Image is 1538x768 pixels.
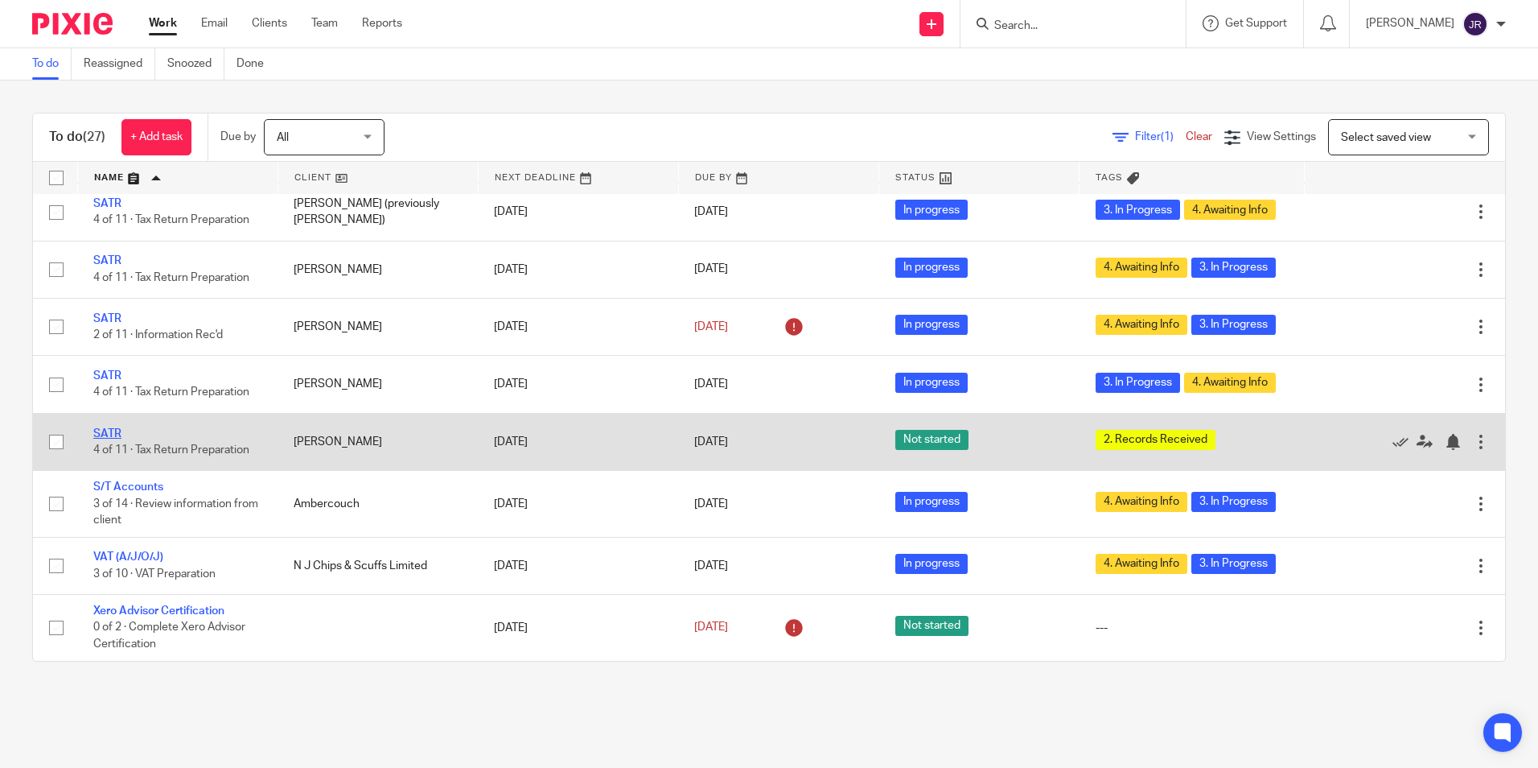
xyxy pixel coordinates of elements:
[478,241,678,298] td: [DATE]
[121,119,191,155] a: + Add task
[1096,373,1180,393] span: 3. In Progress
[1096,200,1180,220] span: 3. In Progress
[32,13,113,35] img: Pixie
[895,430,968,450] span: Not started
[478,298,678,355] td: [DATE]
[993,19,1137,34] input: Search
[362,15,402,31] a: Reports
[694,436,728,448] span: [DATE]
[1184,373,1276,393] span: 4. Awaiting Info
[93,387,249,398] span: 4 of 11 · Tax Return Preparation
[93,255,121,266] a: SATR
[895,492,968,512] span: In progress
[32,48,72,80] a: To do
[201,15,228,31] a: Email
[93,329,223,341] span: 2 of 11 · Information Rec'd
[1096,430,1215,450] span: 2. Records Received
[93,272,249,283] span: 4 of 11 · Tax Return Preparation
[1366,15,1454,31] p: [PERSON_NAME]
[83,130,105,143] span: (27)
[1135,131,1186,142] span: Filter
[149,15,177,31] a: Work
[278,356,478,413] td: [PERSON_NAME]
[1096,315,1187,335] span: 4. Awaiting Info
[278,471,478,537] td: Ambercouch
[478,356,678,413] td: [DATE]
[694,378,728,390] span: [DATE]
[1161,131,1174,142] span: (1)
[278,413,478,470] td: [PERSON_NAME]
[1096,492,1187,512] span: 4. Awaiting Info
[278,537,478,594] td: N J Chips & Scuffs Limited
[694,622,728,634] span: [DATE]
[93,428,121,440] a: SATR
[93,198,121,209] a: SATR
[311,15,338,31] a: Team
[895,554,968,574] span: In progress
[1225,18,1287,29] span: Get Support
[478,471,678,537] td: [DATE]
[93,551,163,563] a: VAT (A/J/O/J)
[93,313,121,324] a: SATR
[277,132,289,143] span: All
[278,241,478,298] td: [PERSON_NAME]
[167,48,224,80] a: Snoozed
[694,560,728,572] span: [DATE]
[895,258,968,278] span: In progress
[278,298,478,355] td: [PERSON_NAME]
[236,48,276,80] a: Done
[694,321,728,332] span: [DATE]
[278,184,478,241] td: [PERSON_NAME] (previously [PERSON_NAME])
[478,413,678,470] td: [DATE]
[895,315,968,335] span: In progress
[1186,131,1212,142] a: Clear
[93,498,258,526] span: 3 of 14 · Review information from client
[1096,554,1187,574] span: 4. Awaiting Info
[93,444,249,456] span: 4 of 11 · Tax Return Preparation
[1096,620,1289,636] div: ---
[1096,173,1123,182] span: Tags
[895,373,968,393] span: In progress
[1191,492,1276,512] span: 3. In Progress
[694,206,728,217] span: [DATE]
[1191,554,1276,574] span: 3. In Progress
[895,200,968,220] span: In progress
[694,498,728,510] span: [DATE]
[478,595,678,661] td: [DATE]
[93,214,249,225] span: 4 of 11 · Tax Return Preparation
[1462,11,1488,37] img: svg%3E
[1096,258,1187,278] span: 4. Awaiting Info
[93,481,163,493] a: S/T Accounts
[1191,258,1276,278] span: 3. In Progress
[478,184,678,241] td: [DATE]
[93,622,245,650] span: 0 of 2 · Complete Xero Advisor Certification
[93,605,224,617] a: Xero Advisor Certification
[694,264,728,275] span: [DATE]
[895,616,968,636] span: Not started
[84,48,155,80] a: Reassigned
[49,129,105,146] h1: To do
[1341,132,1431,143] span: Select saved view
[252,15,287,31] a: Clients
[1392,434,1417,450] a: Mark as done
[478,537,678,594] td: [DATE]
[93,568,216,580] span: 3 of 10 · VAT Preparation
[1247,131,1316,142] span: View Settings
[1191,315,1276,335] span: 3. In Progress
[93,370,121,382] a: SATR
[1184,200,1276,220] span: 4. Awaiting Info
[220,129,256,145] p: Due by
